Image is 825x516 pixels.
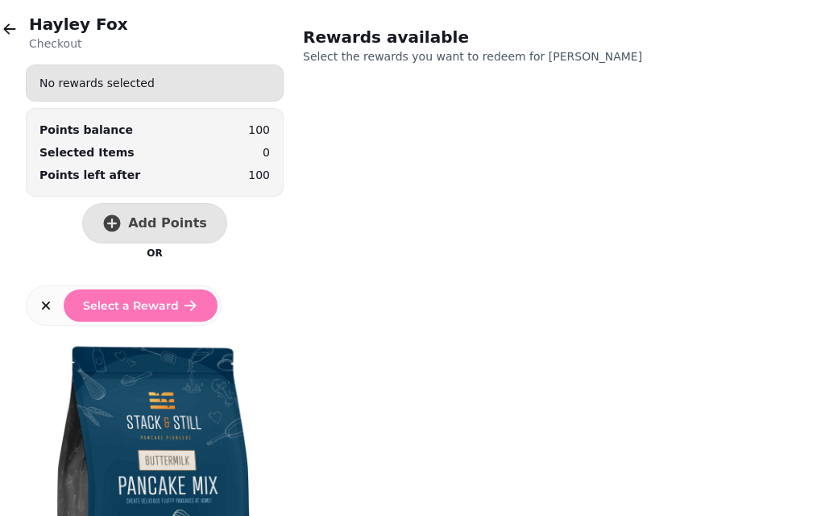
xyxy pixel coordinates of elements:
[147,247,162,260] p: OR
[39,144,135,160] p: Selected Items
[248,122,270,138] p: 100
[263,144,270,160] p: 0
[303,48,715,64] p: Select the rewards you want to redeem for
[29,13,128,35] h2: Hayley Fox
[27,69,283,98] div: No rewards selected
[64,289,218,322] button: Select a Reward
[549,50,642,63] span: [PERSON_NAME]
[39,167,140,183] p: Points left after
[303,26,612,48] h2: Rewards available
[83,300,179,311] span: Select a Reward
[39,122,133,138] div: Points balance
[248,167,270,183] p: 100
[29,35,128,52] p: Checkout
[82,203,227,243] button: Add Points
[128,217,207,230] span: Add Points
